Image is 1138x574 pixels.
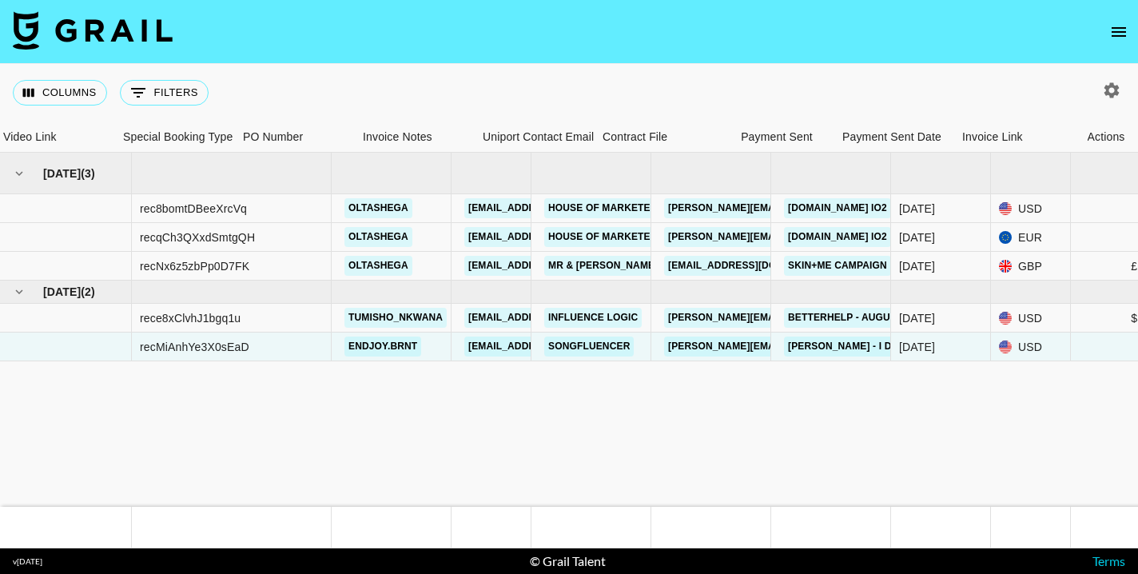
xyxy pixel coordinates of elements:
[140,201,247,217] div: rec8bomtDBeeXrcVq
[363,122,432,153] div: Invoice Notes
[784,256,891,276] a: Skin+Me Campaign
[784,337,977,357] a: [PERSON_NAME] - I Drove All Night
[899,229,935,245] div: Jul '25
[991,304,1071,333] div: USD
[464,198,643,218] a: [EMAIL_ADDRESS][DOMAIN_NAME]
[544,256,683,276] a: Mr & [PERSON_NAME] Ltd
[899,258,935,274] div: Jul '25
[8,281,30,303] button: hide children
[344,227,412,247] a: Oltashega
[664,227,925,247] a: [PERSON_NAME][EMAIL_ADDRESS][DOMAIN_NAME]
[1103,16,1135,48] button: open drawer
[544,308,642,328] a: Influence Logic
[1074,122,1138,153] div: Actions
[784,227,891,247] a: [DOMAIN_NAME] IO2
[1088,122,1125,153] div: Actions
[464,256,643,276] a: [EMAIL_ADDRESS][DOMAIN_NAME]
[464,337,643,357] a: [EMAIL_ADDRESS][DOMAIN_NAME]
[664,308,1007,328] a: [PERSON_NAME][EMAIL_ADDRESS][PERSON_NAME][DOMAIN_NAME]
[140,229,255,245] div: recqCh3QXxdSmtgQH
[991,194,1071,223] div: USD
[13,556,42,567] div: v [DATE]
[344,337,421,357] a: endjoy.brnt
[115,122,235,153] div: Special Booking Type
[13,11,173,50] img: Grail Talent
[140,339,249,355] div: recMiAnhYe3X0sEaD
[664,256,843,276] a: [EMAIL_ADDRESS][DOMAIN_NAME]
[344,256,412,276] a: Oltashega
[962,122,1023,153] div: Invoice Link
[664,198,925,218] a: [PERSON_NAME][EMAIL_ADDRESS][DOMAIN_NAME]
[464,227,643,247] a: [EMAIL_ADDRESS][DOMAIN_NAME]
[8,162,30,185] button: hide children
[954,122,1074,153] div: Invoice Link
[741,122,813,153] div: Payment Sent
[140,310,241,326] div: rece8xClvhJ1bgq1u
[475,122,595,153] div: Uniport Contact Email
[595,122,714,153] div: Contract File
[1092,553,1125,568] a: Terms
[899,339,935,355] div: Aug '25
[603,122,667,153] div: Contract File
[991,252,1071,281] div: GBP
[355,122,475,153] div: Invoice Notes
[544,198,668,218] a: House of Marketers
[784,198,891,218] a: [DOMAIN_NAME] IO2
[991,333,1071,361] div: USD
[81,165,95,181] span: ( 3 )
[235,122,355,153] div: PO Number
[544,227,668,247] a: House of Marketers
[714,122,834,153] div: Payment Sent
[243,122,303,153] div: PO Number
[123,122,233,153] div: Special Booking Type
[43,284,81,300] span: [DATE]
[899,201,935,217] div: Jul '25
[664,337,925,357] a: [PERSON_NAME][EMAIL_ADDRESS][DOMAIN_NAME]
[530,553,606,569] div: © Grail Talent
[344,308,447,328] a: tumisho_nkwana
[784,308,907,328] a: Betterhelp - August
[344,198,412,218] a: Oltashega
[13,80,107,106] button: Select columns
[842,122,941,153] div: Payment Sent Date
[140,258,249,274] div: recNx6z5zbPp0D7FK
[43,165,81,181] span: [DATE]
[834,122,954,153] div: Payment Sent Date
[464,308,643,328] a: [EMAIL_ADDRESS][DOMAIN_NAME]
[544,337,634,357] a: Songfluencer
[991,223,1071,252] div: EUR
[899,310,935,326] div: Aug '25
[81,284,95,300] span: ( 2 )
[3,122,57,153] div: Video Link
[483,122,594,153] div: Uniport Contact Email
[120,80,209,106] button: Show filters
